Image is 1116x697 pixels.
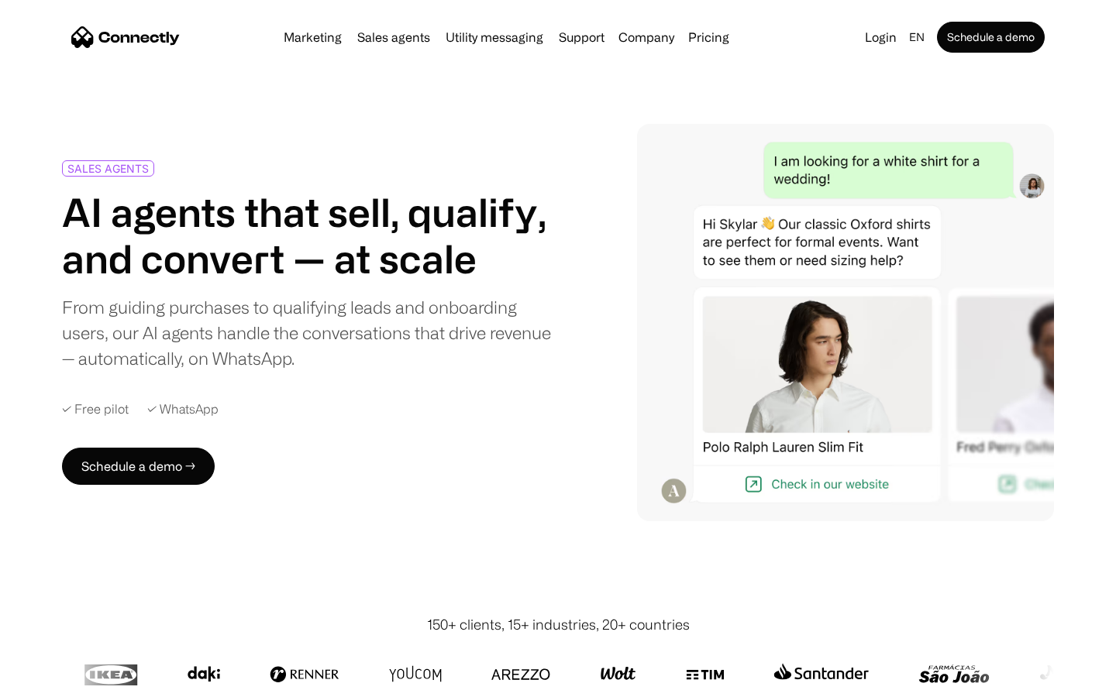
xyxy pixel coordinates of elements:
[859,26,903,48] a: Login
[937,22,1045,53] a: Schedule a demo
[62,294,552,371] div: From guiding purchases to qualifying leads and onboarding users, our AI agents handle the convers...
[15,668,93,692] aside: Language selected: English
[553,31,611,43] a: Support
[351,31,436,43] a: Sales agents
[682,31,735,43] a: Pricing
[277,31,348,43] a: Marketing
[618,26,674,48] div: Company
[903,26,934,48] div: en
[909,26,925,48] div: en
[62,189,552,282] h1: AI agents that sell, qualify, and convert — at scale
[147,402,219,417] div: ✓ WhatsApp
[71,26,180,49] a: home
[62,402,129,417] div: ✓ Free pilot
[427,614,690,635] div: 150+ clients, 15+ industries, 20+ countries
[67,163,149,174] div: SALES AGENTS
[614,26,679,48] div: Company
[62,448,215,485] a: Schedule a demo →
[439,31,549,43] a: Utility messaging
[31,670,93,692] ul: Language list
